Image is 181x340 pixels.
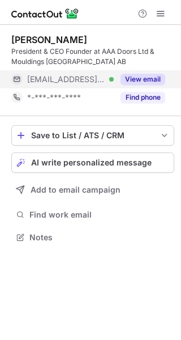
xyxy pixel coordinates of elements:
button: Notes [11,229,174,245]
span: Add to email campaign [31,185,120,194]
button: save-profile-one-click [11,125,174,146]
span: Find work email [29,210,170,220]
div: Save to List / ATS / CRM [31,131,154,140]
div: President & CEO Founder at AAA Doors Ltd & Mouldings [GEOGRAPHIC_DATA] AB [11,46,174,67]
span: [EMAIL_ADDRESS][DOMAIN_NAME] [27,74,105,84]
button: AI write personalized message [11,152,174,173]
button: Reveal Button [120,74,165,85]
img: ContactOut v5.3.10 [11,7,79,20]
button: Reveal Button [120,92,165,103]
span: Notes [29,232,170,243]
span: AI write personalized message [31,158,152,167]
button: Add to email campaign [11,180,174,200]
div: [PERSON_NAME] [11,34,87,45]
button: Find work email [11,207,174,223]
